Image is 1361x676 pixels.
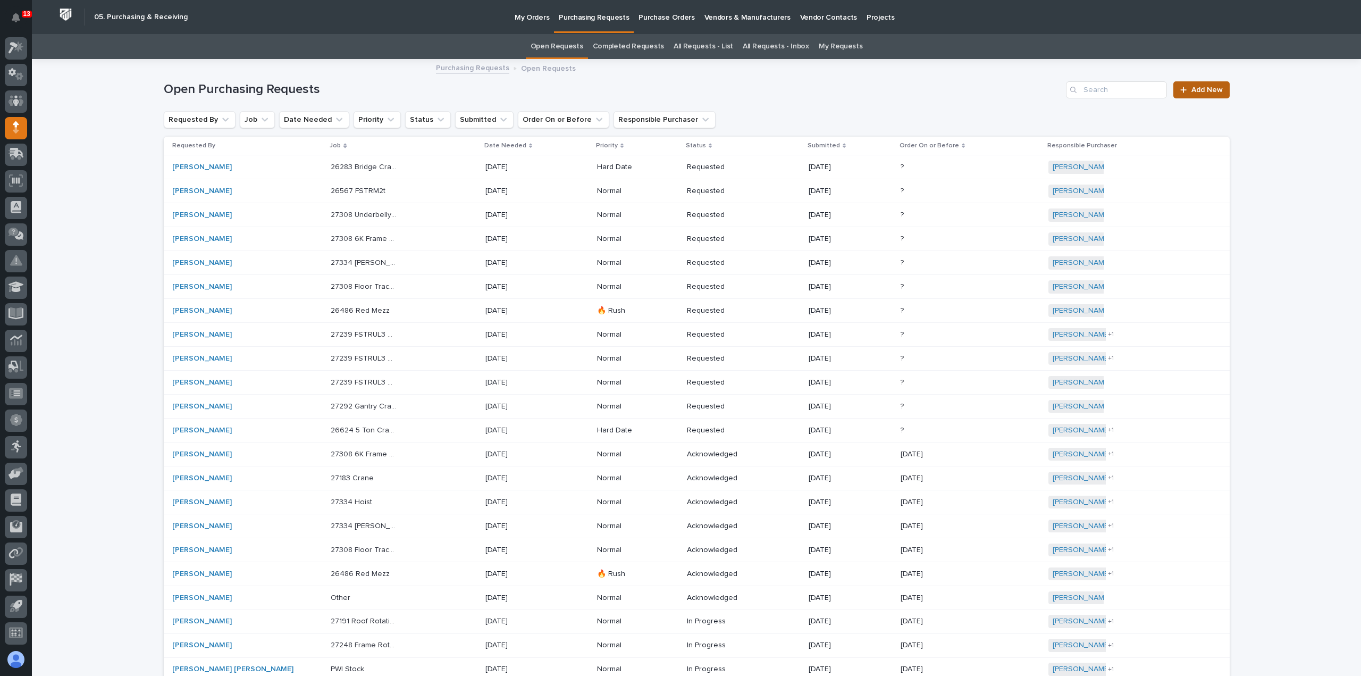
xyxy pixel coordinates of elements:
p: [DATE] [809,258,875,268]
a: [PERSON_NAME] [1053,546,1111,555]
p: ? [901,208,906,220]
p: 🔥 Rush [597,570,663,579]
p: Requested [687,402,753,411]
p: [DATE] [901,639,925,650]
a: [PERSON_NAME] [172,617,232,626]
p: [DATE] [809,570,875,579]
p: Requested [687,187,753,196]
p: Requested [687,163,753,172]
p: [DATE] [809,641,875,650]
p: 27334 Hoist [331,496,374,507]
tr: [PERSON_NAME] 27248 Frame Rotator 6K - Parts & HW27248 Frame Rotator 6K - Parts & HW [DATE]Normal... [164,633,1230,657]
span: + 1 [1108,331,1114,338]
button: users-avatar [5,648,27,671]
a: [PERSON_NAME] [172,187,232,196]
p: Normal [597,474,663,483]
tr: [PERSON_NAME] 27308 Floor Track & Ball Hitch Rotator27308 Floor Track & Ball Hitch Rotator [DATE]... [164,538,1230,562]
p: [DATE] [809,522,875,531]
a: [PERSON_NAME] [172,474,232,483]
a: [PERSON_NAME] [1053,402,1111,411]
img: Workspace Logo [56,5,75,24]
p: 26624 5 Ton Crane System [331,424,399,435]
a: All Requests - Inbox [743,34,809,59]
tr: [PERSON_NAME] 27183 Crane27183 Crane [DATE]NormalAcknowledged[DATE][DATE][DATE] [PERSON_NAME] +1 [164,466,1230,490]
a: [PERSON_NAME] [172,306,232,315]
a: [PERSON_NAME] [172,282,232,291]
p: 27308 6K Frame Rotator [331,232,399,244]
p: Normal [597,330,663,339]
tr: [PERSON_NAME] 27334 [PERSON_NAME]27334 [PERSON_NAME] [DATE]NormalAcknowledged[DATE][DATE][DATE] [... [164,514,1230,538]
a: [PERSON_NAME] [172,641,232,650]
p: Normal [597,522,663,531]
p: [DATE] [809,187,875,196]
h2: 05. Purchasing & Receiving [94,13,188,22]
a: [PERSON_NAME] [172,211,232,220]
a: [PERSON_NAME] [1053,498,1111,507]
p: 27308 Floor Track & Ball Hitch Rotator [331,280,399,291]
span: + 1 [1108,499,1114,505]
p: [DATE] [809,163,875,172]
p: [DATE] [901,663,925,674]
p: [DATE] [901,615,925,626]
p: Submitted [808,140,840,152]
p: [DATE] [485,617,552,626]
p: Normal [597,402,663,411]
tr: [PERSON_NAME] 26567 FSTRM2t26567 FSTRM2t [DATE]NormalRequested[DATE]?? [PERSON_NAME] [164,179,1230,203]
p: PWI Stock [331,663,366,674]
p: [DATE] [485,450,552,459]
a: [PERSON_NAME] [172,378,232,387]
p: ? [901,304,906,315]
p: [DATE] [485,498,552,507]
a: [PERSON_NAME] [1053,306,1111,315]
span: + 1 [1108,642,1114,649]
p: [DATE] [809,617,875,626]
p: [DATE] [485,402,552,411]
button: Notifications [5,6,27,29]
a: [PERSON_NAME] [PERSON_NAME] [172,665,293,674]
button: Priority [354,111,401,128]
p: Normal [597,187,663,196]
p: Normal [597,211,663,220]
p: 26567 FSTRM2t [331,185,388,196]
a: Add New [1173,81,1229,98]
p: Normal [597,378,663,387]
p: [DATE] [485,211,552,220]
span: + 1 [1108,427,1114,433]
p: Normal [597,617,663,626]
p: [DATE] [901,591,925,603]
p: ? [901,424,906,435]
p: Date Needed [484,140,526,152]
p: 27248 Frame Rotator 6K - Parts & HW [331,639,399,650]
a: [PERSON_NAME] [1053,378,1111,387]
tr: [PERSON_NAME] 27334 [PERSON_NAME]27334 [PERSON_NAME] [DATE]NormalRequested[DATE]?? [PERSON_NAME] [164,251,1230,275]
span: + 1 [1108,547,1114,553]
p: [DATE] [485,522,552,531]
p: [DATE] [809,450,875,459]
div: Notifications13 [13,13,27,30]
p: Acknowledged [687,498,753,507]
p: Open Requests [521,62,576,73]
a: [PERSON_NAME] [1053,211,1111,220]
p: Status [686,140,706,152]
a: [PERSON_NAME] [1053,522,1111,531]
a: [PERSON_NAME] [1053,641,1111,650]
p: Normal [597,235,663,244]
p: [DATE] [901,496,925,507]
p: ? [901,280,906,291]
p: [DATE] [901,567,925,579]
tr: [PERSON_NAME] 26283 Bridge Cranes26283 Bridge Cranes [DATE]Hard DateRequested[DATE]?? [PERSON_NAME] [164,155,1230,179]
button: Requested By [164,111,236,128]
p: ? [901,161,906,172]
p: ? [901,256,906,268]
button: Date Needed [279,111,349,128]
p: [DATE] [485,641,552,650]
button: Status [405,111,451,128]
a: [PERSON_NAME] [172,450,232,459]
p: [DATE] [809,211,875,220]
p: ? [901,185,906,196]
a: Completed Requests [593,34,664,59]
a: [PERSON_NAME] [1053,450,1111,459]
p: [DATE] [485,187,552,196]
p: [DATE] [809,665,875,674]
div: Search [1066,81,1167,98]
